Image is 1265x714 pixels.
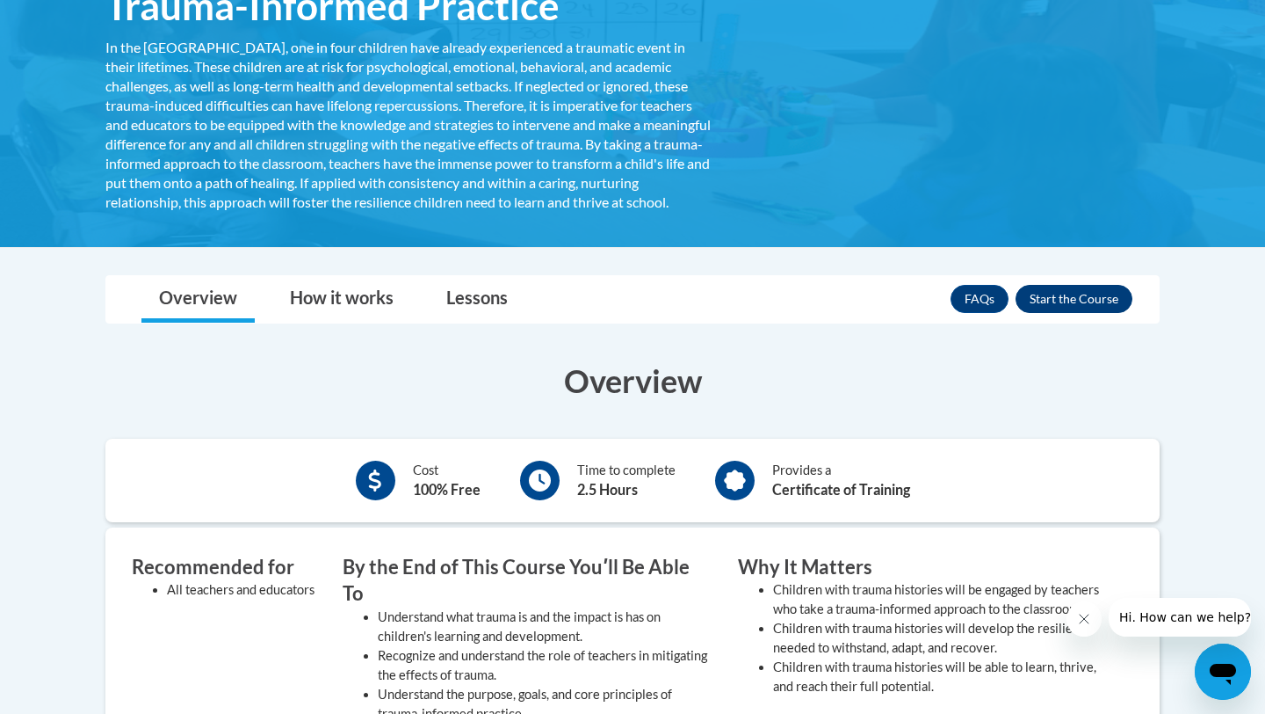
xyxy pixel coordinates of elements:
iframe: Button to launch messaging window [1195,644,1251,700]
b: Certificate of Training [772,481,910,498]
a: Overview [141,276,255,323]
div: Cost [413,461,481,500]
li: Children with trauma histories will be engaged by teachers who take a trauma-informed approach to... [773,580,1107,619]
button: Enroll [1016,285,1132,313]
li: Children with trauma histories will be able to learn, thrive, and reach their full potential. [773,658,1107,696]
h3: By the End of This Course Youʹll Be Able To [343,554,712,608]
div: In the [GEOGRAPHIC_DATA], one in four children have already experienced a traumatic event in thei... [105,38,712,212]
iframe: Message from company [1109,598,1251,637]
a: How it works [272,276,411,323]
div: Provides a [772,461,910,500]
iframe: Close message [1066,601,1102,637]
a: Lessons [429,276,525,323]
li: Children with trauma histories will develop the resilience needed to withstand, adapt, and recover. [773,619,1107,658]
h3: Overview [105,359,1160,403]
li: Recognize and understand the role of teachers in mitigating the effects of trauma. [378,646,712,685]
b: 100% Free [413,481,481,498]
h3: Recommended for [132,554,316,581]
li: Understand what trauma is and the impact is has on children's learning and development. [378,608,712,646]
b: 2.5 Hours [577,481,638,498]
div: Time to complete [577,461,676,500]
a: FAQs [951,285,1008,313]
li: All teachers and educators [167,580,316,600]
h3: Why It Matters [738,554,1107,581]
